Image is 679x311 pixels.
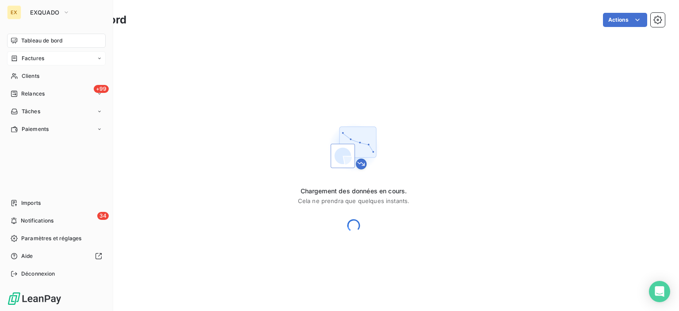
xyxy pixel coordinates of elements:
span: +99 [94,85,109,93]
span: Factures [22,54,44,62]
a: Aide [7,249,106,263]
span: Cela ne prendra que quelques instants. [298,197,410,204]
span: Notifications [21,217,53,225]
div: Open Intercom Messenger [649,281,670,302]
div: EX [7,5,21,19]
span: Tâches [22,108,40,115]
span: 34 [97,212,109,220]
span: EXQUADO [30,9,59,16]
img: First time [325,119,382,176]
span: Paramètres et réglages [21,234,81,242]
span: Aide [21,252,33,260]
span: Déconnexion [21,270,55,278]
span: Relances [21,90,45,98]
button: Actions [603,13,647,27]
span: Paiements [22,125,49,133]
span: Imports [21,199,41,207]
span: Chargement des données en cours. [298,187,410,196]
span: Clients [22,72,39,80]
span: Tableau de bord [21,37,62,45]
img: Logo LeanPay [7,292,62,306]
